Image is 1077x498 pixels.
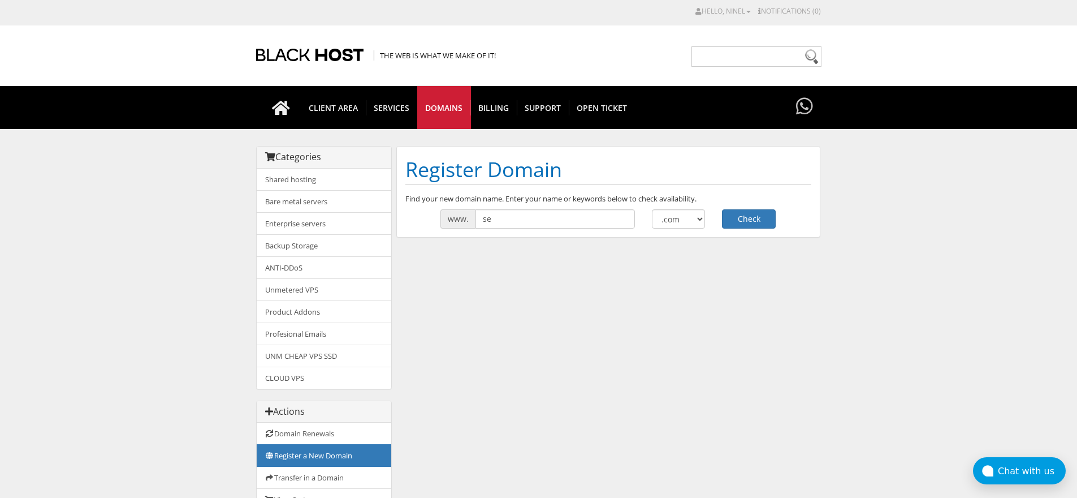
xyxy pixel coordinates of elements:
a: Domains [417,86,471,129]
a: Notifications (0) [758,6,821,16]
a: Enterprise servers [257,212,391,235]
input: Need help? [691,46,821,67]
a: Go to homepage [261,86,301,129]
button: Check [722,209,776,229]
a: Register a New Domain [257,444,391,467]
a: UNM CHEAP VPS SSD [257,345,391,367]
div: Chat with us [998,466,1066,476]
a: SERVICES [366,86,418,129]
h1: Register Domain [405,155,811,185]
a: Profesional Emails [257,323,391,345]
span: CLIENT AREA [301,100,366,115]
span: Open Ticket [569,100,635,115]
span: www. [440,209,475,229]
a: Bare metal servers [257,190,391,213]
a: Shared hosting [257,169,391,191]
p: Find your new domain name. Enter your name or keywords below to check availability. [405,194,811,204]
a: Unmetered VPS [257,278,391,301]
a: Backup Storage [257,234,391,257]
a: CLIENT AREA [301,86,366,129]
a: Domain Renewals [257,423,391,445]
h3: Categories [265,152,383,162]
a: Support [517,86,569,129]
button: Chat with us [973,457,1066,484]
span: The Web is what we make of it! [374,50,496,61]
a: Transfer in a Domain [257,466,391,489]
a: Product Addons [257,300,391,323]
span: Domains [417,100,471,115]
a: Have questions? [793,86,816,128]
a: CLOUD VPS [257,367,391,389]
a: ANTI-DDoS [257,256,391,279]
a: Hello, Ninel [695,6,751,16]
span: SERVICES [366,100,418,115]
a: Billing [470,86,517,129]
span: Billing [470,100,517,115]
h3: Actions [265,407,383,417]
a: Open Ticket [569,86,635,129]
span: Support [517,100,569,115]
